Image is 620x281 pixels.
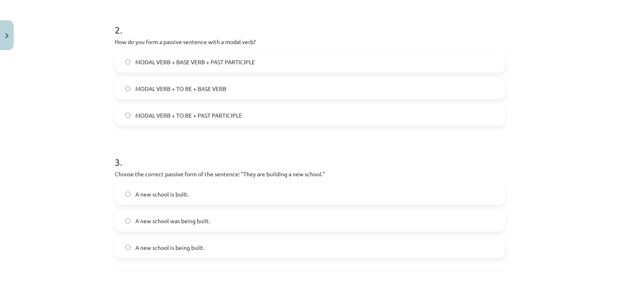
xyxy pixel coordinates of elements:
[125,245,131,250] input: A new school is being built.
[125,86,131,91] input: MODAL VERB + TO BE + BASE VERB
[115,142,505,167] h1: 3 .
[135,58,255,66] span: MODAL VERB + BASE VERB + PAST PARTICIPLE
[135,85,226,93] span: MODAL VERB + TO BE + BASE VERB
[135,217,210,225] span: A new school was being built.
[125,59,131,65] input: MODAL VERB + BASE VERB + PAST PARTICIPLE
[125,113,131,118] input: MODAL VERB + TO BE + PAST PARTICIPLE
[5,33,8,38] img: icon-close-lesson-0947bae3869378f0d4975bcd49f059093ad1ed9edebbc8119c70593378902aed.svg
[125,192,131,197] input: A new school is built.
[115,170,505,178] p: Choose the correct passive form of the sentence: "They are building a new school."
[115,10,505,35] h1: 2 .
[135,190,189,199] span: A new school is built.
[135,243,205,252] span: A new school is being built.
[135,111,242,120] span: MODAL VERB + TO BE + PAST PARTICIPLE
[115,38,505,46] p: How do you form a passive sentence with a modal verb?
[125,218,131,224] input: A new school was being built.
